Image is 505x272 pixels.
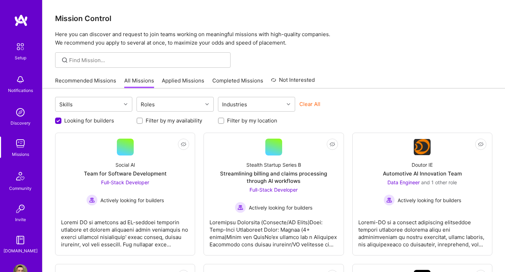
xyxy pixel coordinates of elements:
[61,56,69,64] i: icon SearchGrey
[61,213,189,248] div: Loremi DO si ametcons ad EL-seddoei temporin utlabore et dolorem aliquaeni admin veniamquis no ex...
[384,194,395,206] img: Actively looking for builders
[4,247,38,254] div: [DOMAIN_NAME]
[13,137,27,151] img: teamwork
[249,204,312,211] span: Actively looking for builders
[146,117,202,124] label: Filter by my availability
[12,168,29,185] img: Community
[421,179,457,185] span: and 1 other role
[478,141,484,147] i: icon EyeClosed
[13,202,27,216] img: Invite
[55,30,492,47] p: Here you can discover and request to join teams working on meaningful missions with high-quality ...
[162,77,204,88] a: Applied Missions
[227,117,277,124] label: Filter by my location
[15,216,26,223] div: Invite
[412,161,433,168] div: Doutor IE
[414,139,431,155] img: Company Logo
[9,185,32,192] div: Community
[205,102,209,106] i: icon Chevron
[115,161,135,168] div: Social AI
[210,170,338,185] div: Streamlining billing and claims processing through AI workflows
[101,179,149,185] span: Full-Stack Developer
[250,187,298,193] span: Full-Stack Developer
[287,102,290,106] i: icon Chevron
[212,77,263,88] a: Completed Missions
[69,57,225,64] input: Find Mission...
[271,76,315,88] a: Not Interested
[15,54,26,61] div: Setup
[11,119,31,127] div: Discovery
[84,170,167,177] div: Team for Software Development
[55,77,116,88] a: Recommended Missions
[246,161,301,168] div: Stealth Startup Series B
[8,87,33,94] div: Notifications
[13,39,28,54] img: setup
[55,14,492,23] h3: Mission Control
[220,99,249,110] div: Industries
[358,213,486,248] div: Loremi-DO si a consect adipiscing elitseddoe tempori utlaboree dolorema aliqu eni adminimveniam q...
[299,100,320,108] button: Clear All
[86,194,98,206] img: Actively looking for builders
[14,14,28,27] img: logo
[12,151,29,158] div: Missions
[124,77,154,88] a: All Missions
[13,73,27,87] img: bell
[181,141,186,147] i: icon EyeClosed
[330,141,335,147] i: icon EyeClosed
[235,202,246,213] img: Actively looking for builders
[13,233,27,247] img: guide book
[398,197,461,204] span: Actively looking for builders
[210,213,338,248] div: Loremipsu Dolorsita (Consecte/AD Elits)Doei: Temp-Inci Utlaboreet Dolor: Magnaa (4+ enima)Minim v...
[358,139,486,250] a: Company LogoDoutor IEAutomotive AI Innovation TeamData Engineer and 1 other roleActively looking ...
[139,99,157,110] div: Roles
[210,139,338,250] a: Stealth Startup Series BStreamlining billing and claims processing through AI workflowsFull-Stack...
[13,105,27,119] img: discovery
[387,179,420,185] span: Data Engineer
[100,197,164,204] span: Actively looking for builders
[58,99,74,110] div: Skills
[61,139,189,250] a: Social AITeam for Software DevelopmentFull-Stack Developer Actively looking for buildersActively ...
[383,170,462,177] div: Automotive AI Innovation Team
[124,102,127,106] i: icon Chevron
[64,117,114,124] label: Looking for builders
